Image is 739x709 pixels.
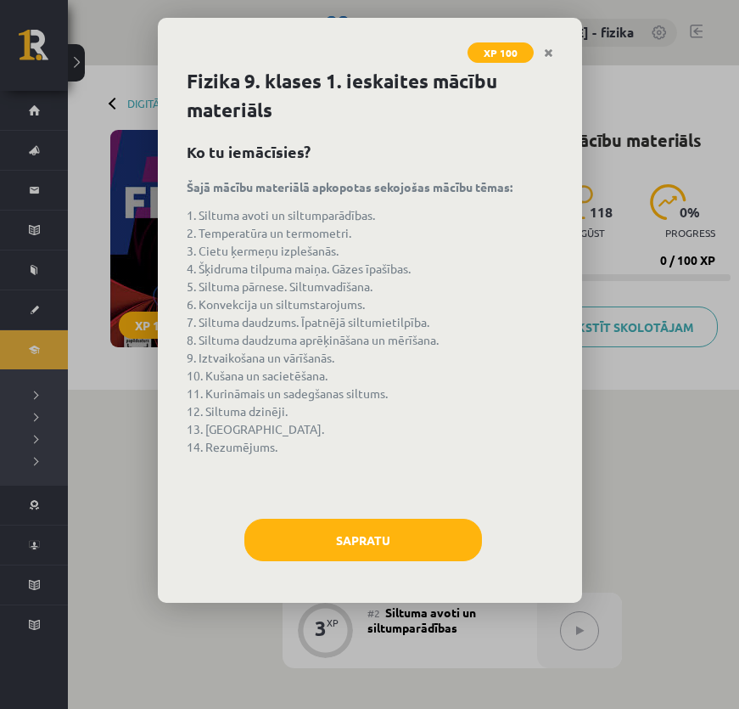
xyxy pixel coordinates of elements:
span: XP 100 [467,42,534,63]
h2: Ko tu iemācīsies? [187,140,553,163]
h1: Fizika 9. klases 1. ieskaites mācību materiāls [187,67,553,125]
a: Close [534,37,563,70]
button: Sapratu [244,519,482,561]
p: 1. Siltuma avoti un siltumparādības. 2. Temperatūra un termometri. 3. Cietu ķermeņu izplešanās. 4... [187,206,553,474]
strong: Šajā mācību materiālā apkopotas sekojošas mācību tēmas: [187,179,512,194]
